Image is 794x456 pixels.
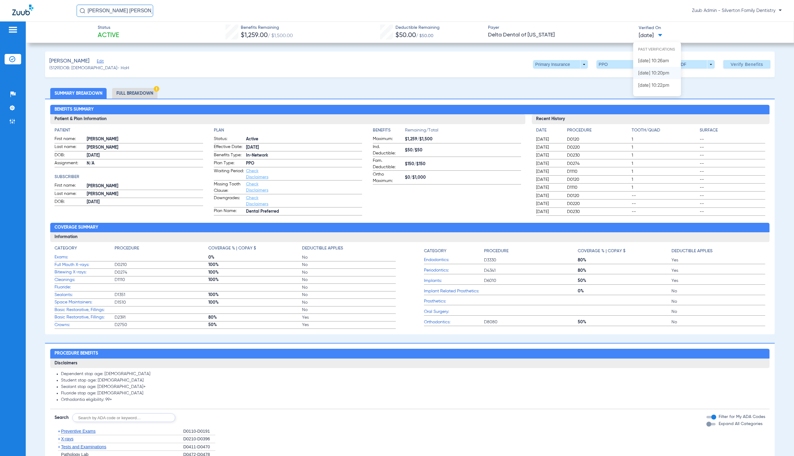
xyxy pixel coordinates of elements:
[633,47,681,55] span: Past Verifications
[633,55,681,67] label: [DATE] 10:26AM
[633,67,681,79] label: [DATE] 10:20PM
[633,79,681,91] label: [DATE] 10:22PM
[763,427,794,456] iframe: Chat Widget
